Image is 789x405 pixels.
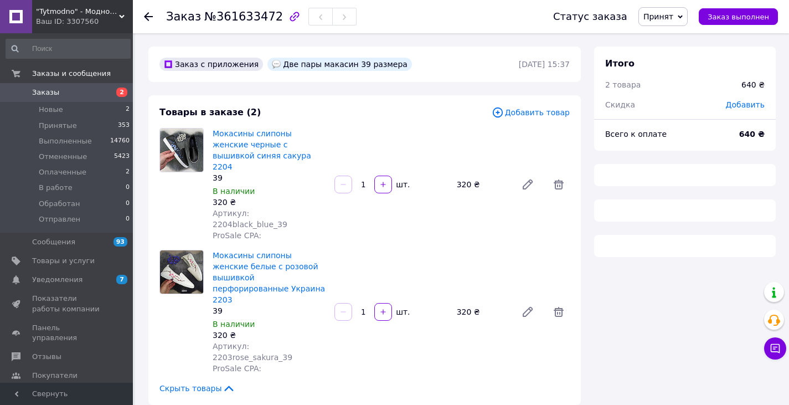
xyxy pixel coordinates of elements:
[708,13,769,21] span: Заказ выполнен
[159,383,235,394] span: Скрыть товары
[32,371,78,381] span: Покупатели
[39,105,63,115] span: Новые
[213,342,292,362] span: Артикул: 2203rose_sakura_39
[452,177,512,192] div: 320 ₴
[213,231,261,240] span: ProSale CPA:
[213,364,261,373] span: ProSale CPA:
[605,100,635,109] span: Скидка
[114,152,130,162] span: 5423
[32,256,95,266] span: Товары и услуги
[213,330,326,341] div: 320 ₴
[116,275,127,284] span: 7
[267,58,412,71] div: Две пары макасин 39 размера
[32,275,82,285] span: Уведомления
[213,320,255,329] span: В наличии
[166,10,201,23] span: Заказ
[32,237,75,247] span: Сообщения
[213,129,311,171] a: Мокасины слипоны женские черные с вышивкой синяя сакура 2204
[393,306,411,317] div: шт.
[204,10,283,23] span: №361633472
[548,173,570,196] span: Удалить
[32,323,102,343] span: Панель управления
[213,172,326,183] div: 39
[36,17,133,27] div: Ваш ID: 3307560
[39,214,80,224] span: Отправлен
[114,237,127,247] span: 93
[159,107,261,117] span: Товары в заказе (2)
[272,60,281,69] img: :speech_balloon:
[32,69,111,79] span: Заказы и сообщения
[517,173,539,196] a: Редактировать
[126,183,130,193] span: 0
[110,136,130,146] span: 14760
[126,167,130,177] span: 2
[126,199,130,209] span: 0
[553,11,627,22] div: Статус заказа
[213,251,325,304] a: Мокасины слипоны женские белые с розовой вышивкой перфорированные Украина 2203
[739,130,765,139] b: 640 ₴
[213,305,326,316] div: 39
[159,58,263,71] div: Заказ с приложения
[32,294,102,314] span: Показатели работы компании
[213,197,326,208] div: 320 ₴
[741,79,765,90] div: 640 ₴
[213,209,287,229] span: Артикул: 2204black_blue_39
[6,39,131,59] input: Поиск
[605,130,667,139] span: Всего к оплате
[118,121,130,131] span: 353
[39,199,80,209] span: Обработан
[160,129,203,172] img: Мокасины слипоны женские черные с вышивкой синяя сакура 2204
[548,301,570,323] span: Удалить
[764,337,786,360] button: Чат с покупателем
[519,60,570,69] time: [DATE] 15:37
[116,88,127,97] span: 2
[605,58,635,69] span: Итого
[160,250,203,294] img: Мокасины слипоны женские белые с розовой вышивкой перфорированные Украина 2203
[643,12,673,21] span: Принят
[39,121,77,131] span: Принятые
[699,8,778,25] button: Заказ выполнен
[126,214,130,224] span: 0
[39,136,92,146] span: Выполненные
[213,187,255,196] span: В наличии
[39,183,73,193] span: В работе
[39,167,86,177] span: Оплаченные
[517,301,539,323] a: Редактировать
[32,352,61,362] span: Отзывы
[605,80,641,89] span: 2 товара
[32,88,59,98] span: Заказы
[36,7,119,17] span: "Tytmodno" - Модно, не завжди дорого!
[393,179,411,190] div: шт.
[144,11,153,22] div: Вернуться назад
[452,304,512,320] div: 320 ₴
[39,152,87,162] span: Отмененные
[126,105,130,115] span: 2
[492,106,570,119] span: Добавить товар
[726,100,765,109] span: Добавить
